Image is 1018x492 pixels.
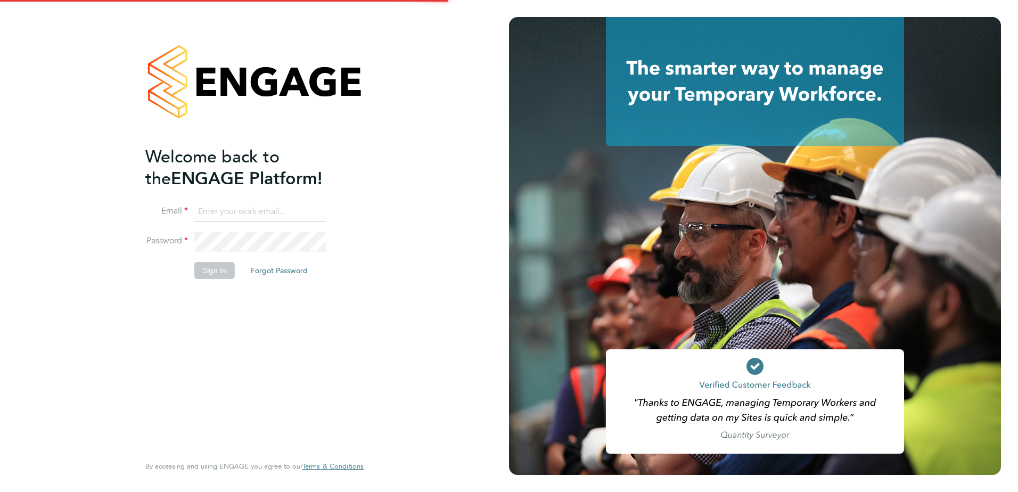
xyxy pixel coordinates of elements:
[194,262,235,279] button: Sign In
[145,146,280,189] span: Welcome back to the
[194,202,326,222] input: Enter your work email...
[145,462,364,471] span: By accessing and using ENGAGE you agree to our
[145,206,188,217] label: Email
[145,146,353,190] h2: ENGAGE Platform!
[242,262,316,279] button: Forgot Password
[145,235,188,247] label: Password
[302,462,364,471] a: Terms & Conditions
